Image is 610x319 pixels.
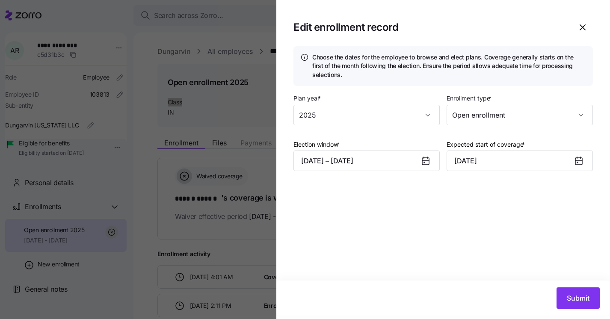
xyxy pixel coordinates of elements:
[557,287,600,309] button: Submit
[293,140,341,149] label: Election window
[447,140,527,149] label: Expected start of coverage
[293,94,323,103] label: Plan year
[293,151,440,171] button: [DATE] – [DATE]
[567,293,589,303] span: Submit
[447,94,493,103] label: Enrollment type
[447,105,593,125] input: Enrollment type
[447,151,593,171] input: MM/DD/YYYY
[293,21,566,34] h1: Edit enrollment record
[312,53,586,79] h4: Choose the dates for the employee to browse and elect plans. Coverage generally starts on the fir...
